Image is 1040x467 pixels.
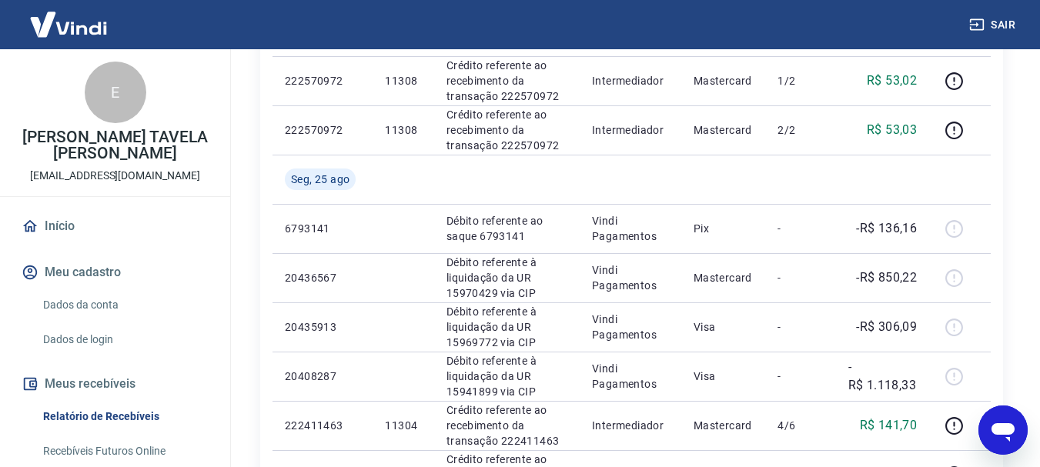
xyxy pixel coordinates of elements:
button: Sair [966,11,1022,39]
p: Vindi Pagamentos [592,262,669,293]
p: - [777,369,823,384]
p: Visa [694,369,754,384]
p: 1/2 [777,73,823,88]
p: -R$ 306,09 [856,318,917,336]
p: Mastercard [694,270,754,285]
p: - [777,221,823,236]
a: Início [18,209,212,243]
p: -R$ 136,16 [856,219,917,238]
p: Crédito referente ao recebimento da transação 222570972 [446,107,567,153]
p: 6793141 [285,221,360,236]
a: Relatório de Recebíveis [37,401,212,432]
a: Recebíveis Futuros Online [37,435,212,467]
p: [EMAIL_ADDRESS][DOMAIN_NAME] [30,168,200,184]
div: E [85,62,146,123]
p: Vindi Pagamentos [592,213,669,244]
p: Visa [694,319,754,335]
p: [PERSON_NAME] TAVELA [PERSON_NAME] [12,129,218,162]
p: R$ 53,02 [867,72,917,90]
p: 20408287 [285,369,360,384]
span: Seg, 25 ago [291,172,349,187]
p: Vindi Pagamentos [592,361,669,392]
p: Intermediador [592,122,669,138]
p: Intermediador [592,73,669,88]
iframe: Botão para abrir a janela de mensagens [978,405,1028,455]
p: 20436567 [285,270,360,285]
p: Pix [694,221,754,236]
p: 222570972 [285,73,360,88]
p: Mastercard [694,73,754,88]
p: 11304 [385,418,421,433]
p: - [777,270,823,285]
p: 4/6 [777,418,823,433]
p: Débito referente à liquidação da UR 15970429 via CIP [446,255,567,301]
p: Mastercard [694,122,754,138]
p: Mastercard [694,418,754,433]
p: Intermediador [592,418,669,433]
p: Vindi Pagamentos [592,312,669,342]
p: Crédito referente ao recebimento da transação 222411463 [446,402,567,449]
p: -R$ 1.118,33 [848,358,918,395]
p: 20435913 [285,319,360,335]
p: Débito referente à liquidação da UR 15941899 via CIP [446,353,567,399]
p: 11308 [385,73,421,88]
a: Dados de login [37,324,212,355]
p: Débito referente ao saque 6793141 [446,213,567,244]
p: Débito referente à liquidação da UR 15969772 via CIP [446,304,567,350]
button: Meu cadastro [18,255,212,289]
p: Crédito referente ao recebimento da transação 222570972 [446,58,567,104]
p: 222570972 [285,122,360,138]
p: 2/2 [777,122,823,138]
p: R$ 53,03 [867,121,917,139]
p: 222411463 [285,418,360,433]
p: - [777,319,823,335]
p: -R$ 850,22 [856,269,917,287]
p: 11308 [385,122,421,138]
p: R$ 141,70 [860,416,918,435]
img: Vindi [18,1,119,48]
a: Dados da conta [37,289,212,321]
button: Meus recebíveis [18,367,212,401]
